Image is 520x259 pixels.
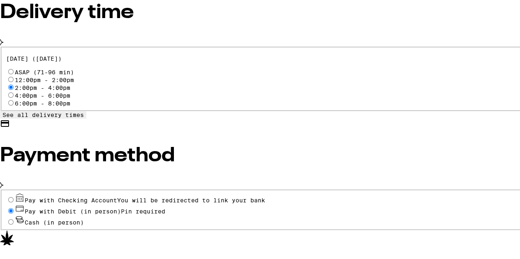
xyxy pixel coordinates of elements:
[15,91,70,97] label: 4:00pm - 6:00pm
[15,83,70,89] label: 2:00pm - 4:00pm
[15,99,70,105] label: 6:00pm - 8:00pm
[25,218,84,224] span: Cash (in person)
[15,75,74,82] label: 12:00pm - 2:00pm
[25,195,265,202] span: Pay with Checking Account
[117,195,265,202] span: You will be redirected to link your bank
[25,206,121,213] span: Pay with Debit (in person)
[2,110,84,117] span: See all delivery times
[121,206,165,213] span: Pin required
[15,67,74,74] span: ASAP (71-96 min)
